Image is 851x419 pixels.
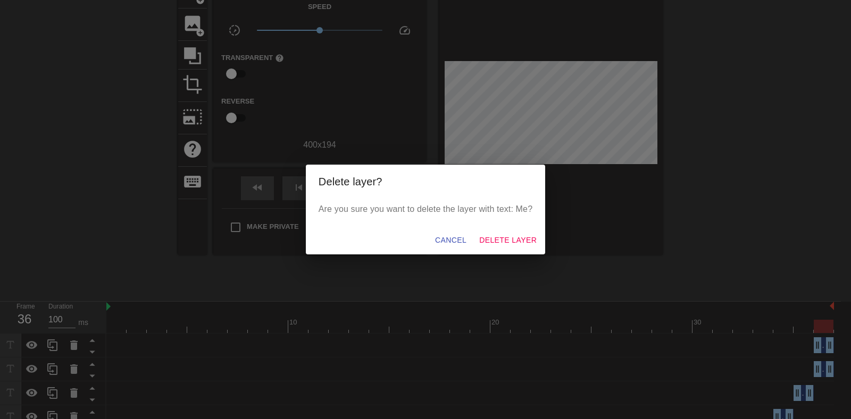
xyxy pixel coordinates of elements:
[431,230,471,250] button: Cancel
[319,173,532,190] h2: Delete layer?
[475,230,541,250] button: Delete Layer
[435,234,466,247] span: Cancel
[479,234,537,247] span: Delete Layer
[319,203,532,216] p: Are you sure you want to delete the layer with text: Me?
